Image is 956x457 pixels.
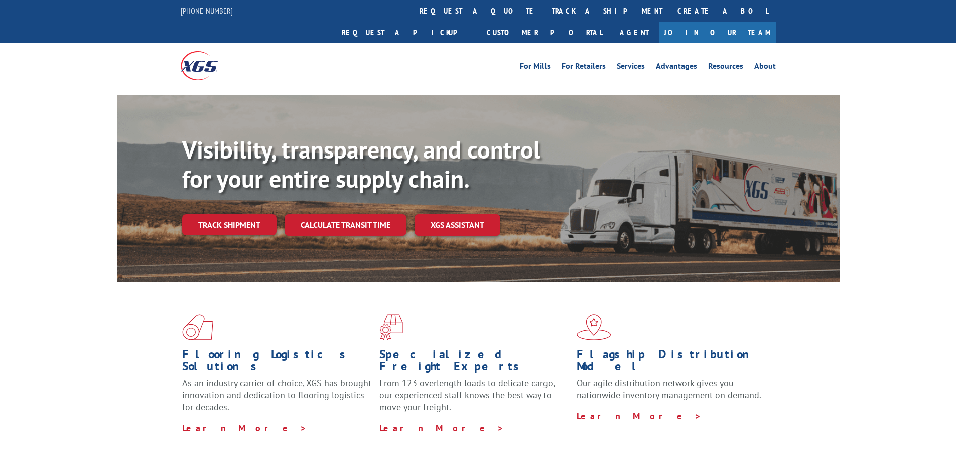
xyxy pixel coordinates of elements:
a: Customer Portal [479,22,610,43]
h1: Specialized Freight Experts [379,348,569,377]
p: From 123 overlength loads to delicate cargo, our experienced staff knows the best way to move you... [379,377,569,422]
a: Learn More > [577,410,702,422]
a: Resources [708,62,743,73]
b: Visibility, transparency, and control for your entire supply chain. [182,134,540,194]
a: [PHONE_NUMBER] [181,6,233,16]
a: Track shipment [182,214,277,235]
img: xgs-icon-flagship-distribution-model-red [577,314,611,340]
a: Calculate transit time [285,214,406,236]
a: Request a pickup [334,22,479,43]
a: Learn More > [379,422,504,434]
a: For Mills [520,62,551,73]
a: About [754,62,776,73]
a: Learn More > [182,422,307,434]
a: Advantages [656,62,697,73]
a: Join Our Team [659,22,776,43]
a: XGS ASSISTANT [415,214,500,236]
h1: Flooring Logistics Solutions [182,348,372,377]
h1: Flagship Distribution Model [577,348,766,377]
span: Our agile distribution network gives you nationwide inventory management on demand. [577,377,761,401]
a: For Retailers [562,62,606,73]
img: xgs-icon-focused-on-flooring-red [379,314,403,340]
img: xgs-icon-total-supply-chain-intelligence-red [182,314,213,340]
a: Agent [610,22,659,43]
span: As an industry carrier of choice, XGS has brought innovation and dedication to flooring logistics... [182,377,371,413]
a: Services [617,62,645,73]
